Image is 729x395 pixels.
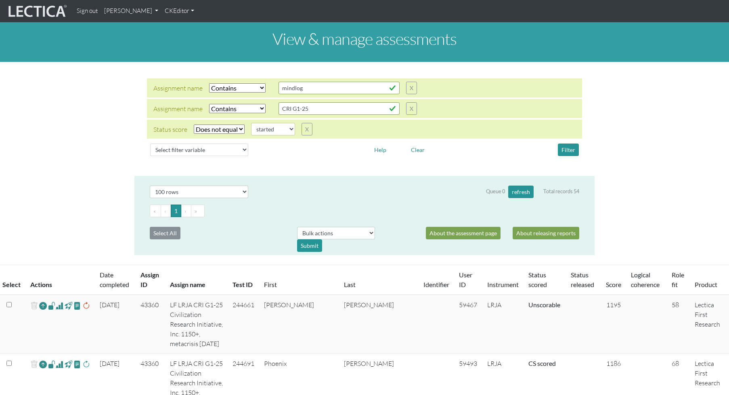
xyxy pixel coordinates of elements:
[165,265,228,295] th: Assign name
[150,205,579,217] ul: Pagination
[631,271,660,288] a: Logical coherence
[228,265,259,295] th: Test ID
[513,227,579,239] a: About releasing reports
[153,83,203,93] div: Assignment name
[30,300,38,312] span: delete
[606,281,621,288] a: Score
[528,301,560,308] a: Completed = assessment has been completed; CS scored = assessment has been CLAS scored; LS scored...
[486,186,579,198] div: Queue 0 Total records 54
[528,359,556,367] a: Completed = assessment has been completed; CS scored = assessment has been CLAS scored; LS scored...
[100,271,129,288] a: Date completed
[30,359,38,370] span: delete
[302,123,312,135] button: X
[264,281,277,288] a: First
[571,271,594,288] a: Status released
[606,359,621,368] span: 1186
[228,295,259,354] td: 244661
[82,359,90,369] span: rescore
[39,359,47,370] a: Reopen
[6,4,67,19] img: lecticalive
[95,295,136,354] td: [DATE]
[56,359,63,369] span: Analyst score
[136,265,165,295] th: Assign ID
[690,295,729,354] td: Lectica First Research
[459,271,472,288] a: User ID
[25,265,95,295] th: Actions
[508,186,534,198] button: refresh
[39,300,47,312] a: Reopen
[73,301,81,310] span: view
[48,359,56,369] span: view
[101,3,161,19] a: [PERSON_NAME]
[487,281,519,288] a: Instrument
[136,295,165,354] td: 43360
[606,301,621,309] span: 1195
[259,295,339,354] td: [PERSON_NAME]
[150,227,180,239] button: Select All
[407,144,428,156] button: Clear
[672,271,684,288] a: Role fit
[426,227,501,239] a: About the assessment page
[344,281,356,288] a: Last
[528,271,547,288] a: Status scored
[297,239,322,252] div: Submit
[423,281,449,288] a: Identifier
[65,301,72,310] span: view
[73,359,81,369] span: view
[48,301,56,310] span: view
[73,3,101,19] a: Sign out
[171,205,181,217] button: Go to page 1
[558,144,579,156] button: Filter
[165,295,228,354] td: LF LRJA CRI G1-25 Civilization Research Initiative, Inc. 1150+, metacrisis [DATE]
[371,145,390,153] a: Help
[161,3,197,19] a: CKEditor
[406,102,417,115] button: X
[672,301,679,309] span: 58
[153,125,187,134] div: Status score
[153,104,203,114] div: Assignment name
[672,359,679,368] span: 68
[65,359,72,369] span: view
[371,144,390,156] button: Help
[454,295,482,354] td: 59467
[56,301,63,311] span: Analyst score
[695,281,717,288] a: Product
[482,295,524,354] td: LRJA
[406,82,417,94] button: X
[82,301,90,311] span: rescore
[339,295,419,354] td: [PERSON_NAME]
